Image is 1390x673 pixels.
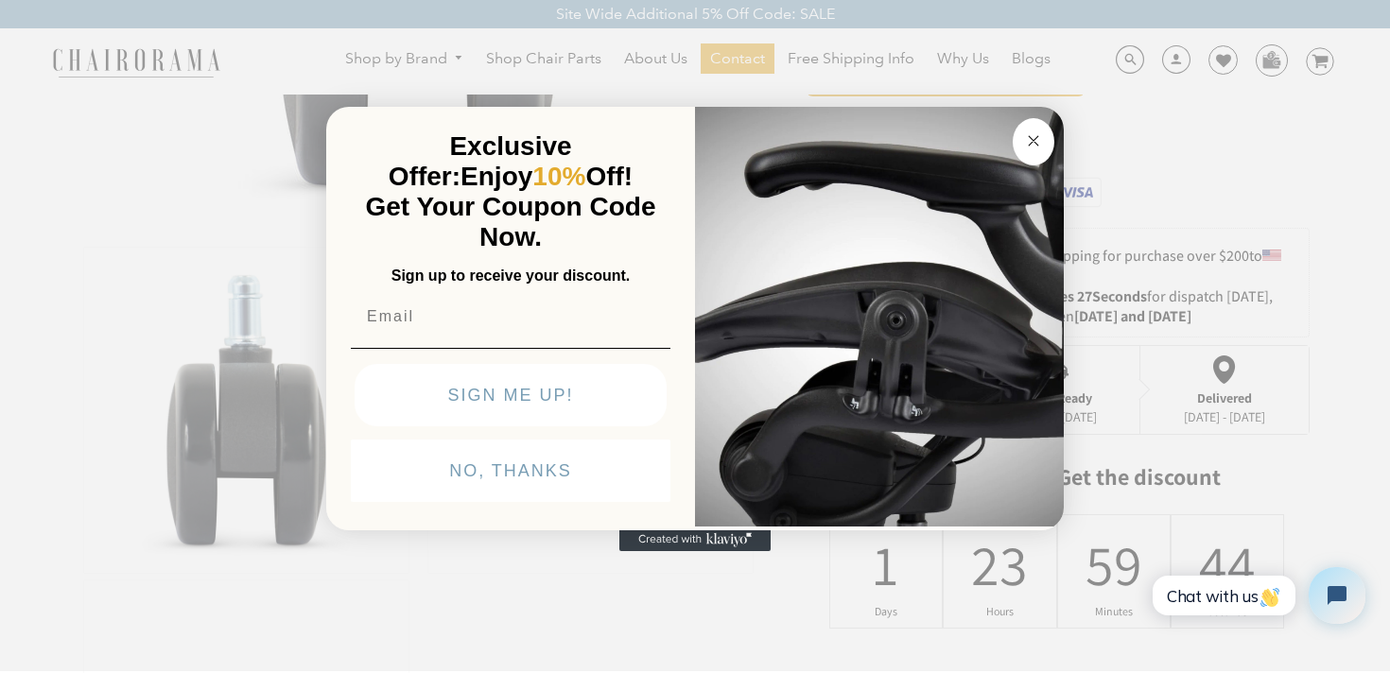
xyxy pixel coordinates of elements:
img: underline [351,348,670,349]
iframe: Tidio Chat [1132,551,1381,640]
span: Exclusive Offer: [389,131,572,191]
button: SIGN ME UP! [355,364,667,426]
span: Enjoy Off! [460,162,633,191]
span: Sign up to receive your discount. [391,267,630,284]
a: Created with Klaviyo - opens in a new tab [619,528,771,551]
span: Get Your Coupon Code Now. [366,192,656,251]
button: NO, THANKS [351,440,670,502]
input: Email [351,298,670,336]
span: 10% [532,162,585,191]
img: 92d77583-a095-41f6-84e7-858462e0427a.jpeg [695,103,1064,526]
button: Close dialog [1013,118,1054,165]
